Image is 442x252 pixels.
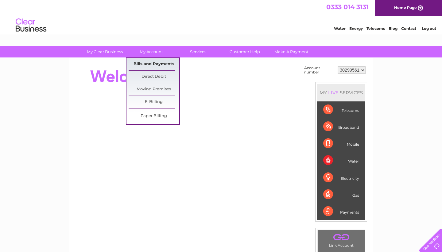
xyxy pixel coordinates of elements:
[323,118,359,135] div: Broadband
[129,83,179,96] a: Moving Premises
[389,26,397,31] a: Blog
[219,46,270,57] a: Customer Help
[323,152,359,169] div: Water
[401,26,416,31] a: Contact
[266,46,317,57] a: Make A Payment
[334,26,346,31] a: Water
[303,64,336,76] td: Account number
[317,230,365,249] td: Link Account
[323,101,359,118] div: Telecoms
[126,46,177,57] a: My Account
[323,186,359,203] div: Gas
[129,96,179,108] a: E-Billing
[129,71,179,83] a: Direct Debit
[349,26,363,31] a: Energy
[76,3,366,30] div: Clear Business is a trading name of Verastar Limited (registered in [GEOGRAPHIC_DATA] No. 3667643...
[326,3,369,11] a: 0333 014 3131
[79,46,130,57] a: My Clear Business
[129,58,179,70] a: Bills and Payments
[323,169,359,186] div: Electricity
[422,26,436,31] a: Log out
[129,110,179,122] a: Paper Billing
[15,16,47,35] img: logo.png
[327,90,340,96] div: LIVE
[323,203,359,220] div: Payments
[319,232,363,242] a: .
[317,84,365,101] div: MY SERVICES
[323,135,359,152] div: Mobile
[173,46,223,57] a: Services
[366,26,385,31] a: Telecoms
